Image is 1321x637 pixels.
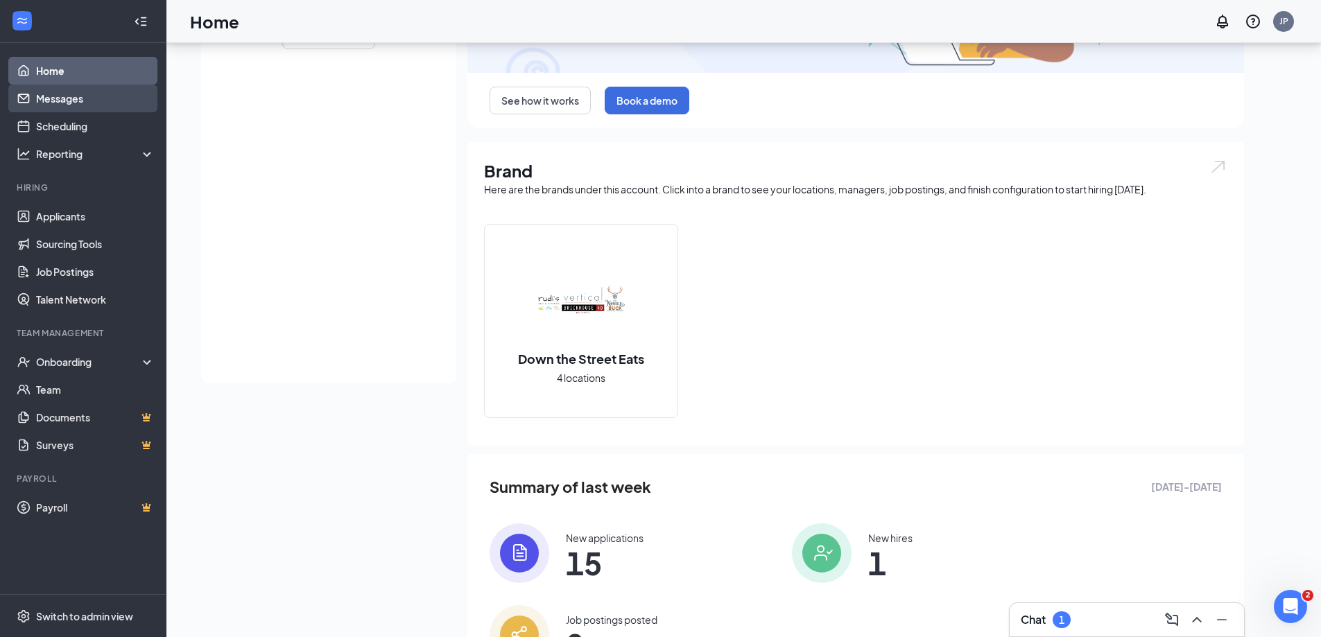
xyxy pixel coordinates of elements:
a: DocumentsCrown [36,403,155,431]
a: Applicants [36,202,155,230]
a: Home [36,57,155,85]
a: Team [36,376,155,403]
h1: Home [190,10,239,33]
svg: UserCheck [17,355,31,369]
a: Talent Network [36,286,155,313]
div: Reporting [36,147,155,161]
svg: QuestionInfo [1245,13,1261,30]
svg: ComposeMessage [1164,611,1180,628]
button: Book a demo [605,87,689,114]
div: Payroll [17,473,152,485]
svg: WorkstreamLogo [15,14,29,28]
img: open.6027fd2a22e1237b5b06.svg [1209,159,1227,175]
div: Team Management [17,327,152,339]
a: Messages [36,85,155,112]
h1: Brand [484,159,1227,182]
a: PayrollCrown [36,494,155,521]
img: icon [792,523,852,583]
span: [DATE] - [DATE] [1151,479,1222,494]
a: Sourcing Tools [36,230,155,258]
button: Minimize [1211,609,1233,631]
a: Scheduling [36,112,155,140]
span: 4 locations [557,370,605,385]
span: Summary of last week [490,475,651,499]
div: Job postings posted [566,613,657,627]
div: Here are the brands under this account. Click into a brand to see your locations, managers, job p... [484,182,1227,196]
svg: Collapse [134,15,148,28]
h2: Down the Street Eats [504,350,658,367]
img: Down the Street Eats [537,256,625,344]
div: JP [1279,15,1288,27]
iframe: Intercom live chat [1274,590,1307,623]
span: 1 [868,550,913,575]
button: ComposeMessage [1161,609,1183,631]
div: Switch to admin view [36,609,133,623]
button: See how it works [490,87,591,114]
span: 2 [1302,590,1313,601]
svg: Minimize [1214,611,1230,628]
span: 15 [566,550,644,575]
svg: Analysis [17,147,31,161]
div: 1 [1059,614,1064,626]
img: icon [490,523,549,583]
button: ChevronUp [1186,609,1208,631]
div: Hiring [17,182,152,193]
div: New applications [566,531,644,545]
svg: ChevronUp [1189,611,1205,628]
div: Onboarding [36,355,143,369]
a: SurveysCrown [36,431,155,459]
div: New hires [868,531,913,545]
a: Job Postings [36,258,155,286]
h3: Chat [1021,612,1046,627]
svg: Notifications [1214,13,1231,30]
svg: Settings [17,609,31,623]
